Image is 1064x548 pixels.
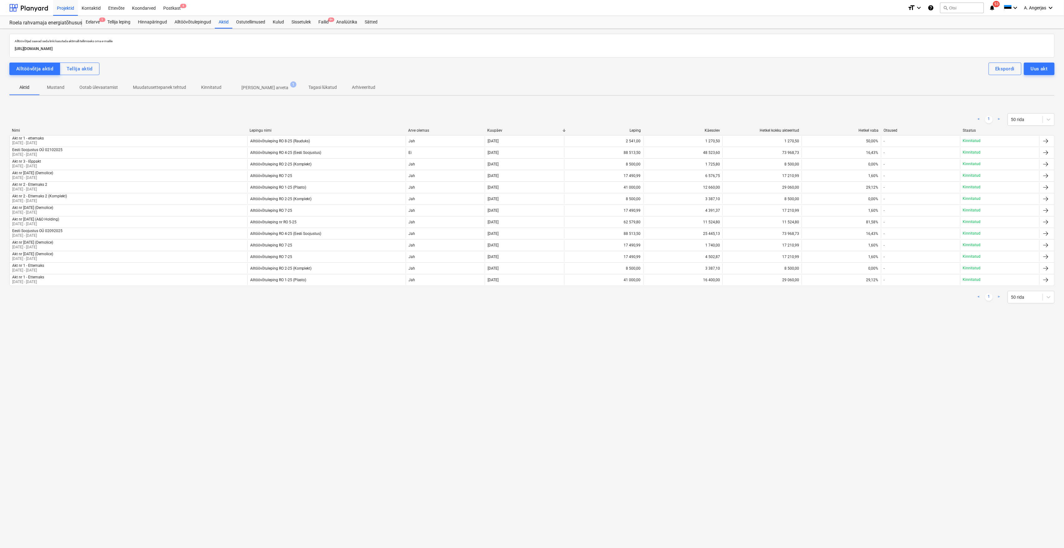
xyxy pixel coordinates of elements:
div: 1 725,80 [643,159,722,169]
div: 17 490,99 [564,205,643,216]
a: Failid9+ [315,16,332,28]
a: Hinnapäringud [134,16,171,28]
a: Previous page [975,116,983,123]
div: Käesolev [646,128,720,133]
div: - [884,162,885,166]
div: Akt nr 2 - Ettemaks 2 (Komplekt) [12,194,67,198]
div: Alltöövõtuleping RO 2-25 (Komplekt) [250,266,312,271]
span: 4 [180,4,186,8]
p: [DATE] - [DATE] [12,268,44,273]
span: 1 [290,81,296,88]
p: [URL][DOMAIN_NAME] [15,46,1049,52]
div: 1 740,00 [643,240,722,250]
div: Jah [406,252,485,262]
p: Kinnitatud [963,185,981,190]
span: 0,00% [869,266,879,271]
div: Akt nr 1 - ettemaks [12,136,44,140]
div: 88 513,50 [564,229,643,239]
div: - [884,278,885,282]
span: 1,60% [869,255,879,259]
div: [DATE] [488,208,499,213]
div: Alltöövõtuleping RO 7-25 [250,208,292,213]
span: 81,58% [866,220,879,224]
div: 17 490,99 [564,240,643,250]
a: Analüütika [332,16,361,28]
p: Kinnitatud [963,266,981,271]
span: 50,00% [866,139,879,143]
p: Kinnitatud [963,231,981,236]
button: Otsi [940,3,984,13]
div: 3 387,10 [643,263,722,273]
i: keyboard_arrow_down [1012,4,1019,12]
div: Akt nr [DATE] (Demolice) [12,240,53,245]
div: Roela rahvamaja energiatõhususe ehitustööd [ROELA] [9,20,74,26]
div: Tellija leping [104,16,134,28]
div: Eesti Soojustus OÜ 02092025 [12,229,63,233]
div: Aktid [215,16,232,28]
div: Jah [406,194,485,204]
div: 17 490,99 [564,171,643,181]
div: Akt nr [DATE] (A&O Holding) [12,217,59,221]
div: [DATE] [488,185,499,190]
span: 0,00% [869,162,879,166]
div: 11 524,80 [643,217,722,227]
div: 8 500,00 [722,263,802,273]
div: [DATE] [488,255,499,259]
div: Alltöövõtuleping RO 4-25 (Eesti Soojustus) [250,150,322,155]
span: 1,60% [869,174,879,178]
div: - [884,220,885,224]
div: Alltöövõtuleping RO 7-25 [250,255,292,259]
p: [DATE] - [DATE] [12,256,53,261]
div: 25 445,13 [643,229,722,239]
a: Alltöövõtulepingud [171,16,215,28]
div: - [884,243,885,247]
p: Kinnitatud [963,242,981,248]
div: Eesti Soojustus OÜ 02102025 [12,148,63,152]
a: Page 1 is your current page [985,116,993,123]
div: 17 210,99 [722,171,802,181]
div: - [884,208,885,213]
div: 8 500,00 [564,159,643,169]
div: Alltöövõtuleping RO 2-25 (Komplekt) [250,197,312,201]
button: Alltöövõtja aktid [9,63,60,75]
div: 16 400,00 [643,275,722,285]
div: Sissetulek [288,16,315,28]
div: Eelarve [82,16,104,28]
div: 17 210,99 [722,240,802,250]
p: Kinnitatud [963,150,981,155]
div: Ekspordi [996,65,1015,73]
div: Otsused [884,128,958,133]
a: Sätted [361,16,381,28]
div: 8 500,00 [564,263,643,273]
p: Kinnitatud [963,173,981,178]
div: Jah [406,171,485,181]
div: Nimi [12,128,245,133]
div: Failid [315,16,332,28]
div: - [884,255,885,259]
i: keyboard_arrow_down [915,4,923,12]
div: Leping [567,128,641,133]
div: 4 502,87 [643,252,722,262]
div: - [884,231,885,236]
p: [PERSON_NAME] arveta [241,84,288,91]
p: Kinnitatud [201,84,221,91]
p: Kinnitatud [963,138,981,144]
div: - [884,197,885,201]
div: [DATE] [488,139,499,143]
p: [DATE] - [DATE] [12,198,67,204]
p: Kinnitatud [963,277,981,282]
a: Previous page [975,293,983,301]
div: 11 524,80 [722,217,802,227]
p: [DATE] - [DATE] [12,187,47,192]
div: 6 576,75 [643,171,722,181]
div: Alltöövõtuleping RO 7-25 [250,174,292,178]
p: [DATE] - [DATE] [12,245,53,250]
p: [DATE] - [DATE] [12,210,53,215]
div: 88 513,50 [564,148,643,158]
div: Ei [406,148,485,158]
div: Akt nr 2 - Ettemaks 2 [12,182,47,187]
div: 29 060,00 [722,182,802,192]
span: 1,60% [869,208,879,213]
